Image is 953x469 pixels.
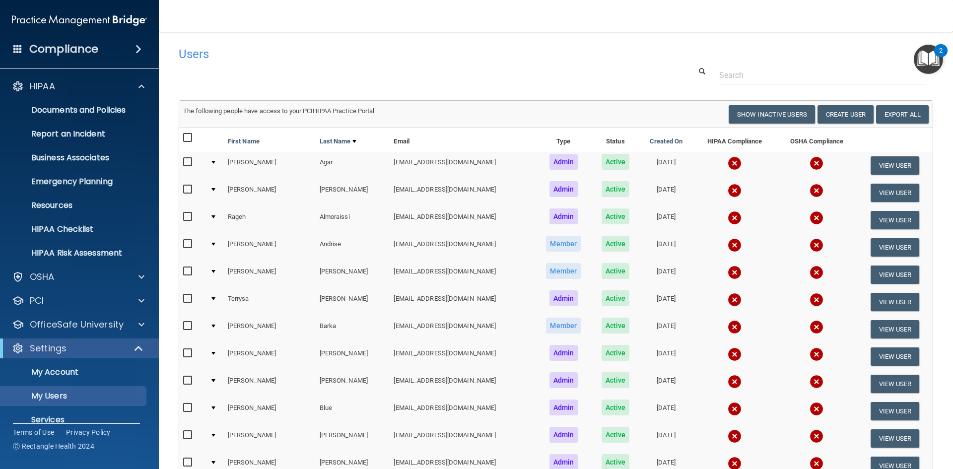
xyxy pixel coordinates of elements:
[549,208,578,224] span: Admin
[871,320,920,338] button: View User
[316,316,390,343] td: Barka
[728,402,742,416] img: cross.ca9f0e7f.svg
[183,107,375,115] span: The following people have access to your PCIHIPAA Practice Portal
[224,425,316,452] td: [PERSON_NAME]
[224,152,316,179] td: [PERSON_NAME]
[639,152,693,179] td: [DATE]
[316,152,390,179] td: Agar
[316,206,390,234] td: Almoraissi
[224,398,316,425] td: [PERSON_NAME]
[810,375,823,389] img: cross.ca9f0e7f.svg
[228,135,260,147] a: First Name
[12,295,144,307] a: PCI
[316,425,390,452] td: [PERSON_NAME]
[728,238,742,252] img: cross.ca9f0e7f.svg
[810,184,823,198] img: cross.ca9f0e7f.svg
[390,398,535,425] td: [EMAIL_ADDRESS][DOMAIN_NAME]
[30,342,67,354] p: Settings
[390,343,535,370] td: [EMAIL_ADDRESS][DOMAIN_NAME]
[728,156,742,170] img: cross.ca9f0e7f.svg
[6,415,142,425] p: Services
[549,345,578,361] span: Admin
[6,105,142,115] p: Documents and Policies
[728,293,742,307] img: cross.ca9f0e7f.svg
[810,156,823,170] img: cross.ca9f0e7f.svg
[639,316,693,343] td: [DATE]
[12,342,144,354] a: Settings
[871,211,920,229] button: View User
[639,179,693,206] td: [DATE]
[810,211,823,225] img: cross.ca9f0e7f.svg
[810,293,823,307] img: cross.ca9f0e7f.svg
[316,234,390,261] td: Andrise
[13,427,54,437] a: Terms of Use
[871,238,920,257] button: View User
[810,238,823,252] img: cross.ca9f0e7f.svg
[12,80,144,92] a: HIPAA
[6,153,142,163] p: Business Associates
[871,293,920,311] button: View User
[316,261,390,288] td: [PERSON_NAME]
[639,370,693,398] td: [DATE]
[639,425,693,452] td: [DATE]
[12,319,144,331] a: OfficeSafe University
[592,128,639,152] th: Status
[390,288,535,316] td: [EMAIL_ADDRESS][DOMAIN_NAME]
[810,266,823,279] img: cross.ca9f0e7f.svg
[939,51,943,64] div: 2
[728,347,742,361] img: cross.ca9f0e7f.svg
[316,288,390,316] td: [PERSON_NAME]
[30,271,55,283] p: OSHA
[6,201,142,210] p: Resources
[6,129,142,139] p: Report an Incident
[728,184,742,198] img: cross.ca9f0e7f.svg
[390,425,535,452] td: [EMAIL_ADDRESS][DOMAIN_NAME]
[549,427,578,443] span: Admin
[639,343,693,370] td: [DATE]
[871,375,920,393] button: View User
[602,263,630,279] span: Active
[6,224,142,234] p: HIPAA Checklist
[316,398,390,425] td: Blue
[817,105,874,124] button: Create User
[12,271,144,283] a: OSHA
[871,429,920,448] button: View User
[546,236,581,252] span: Member
[549,154,578,170] span: Admin
[549,372,578,388] span: Admin
[602,345,630,361] span: Active
[390,152,535,179] td: [EMAIL_ADDRESS][DOMAIN_NAME]
[602,236,630,252] span: Active
[6,248,142,258] p: HIPAA Risk Assessment
[871,347,920,366] button: View User
[390,179,535,206] td: [EMAIL_ADDRESS][DOMAIN_NAME]
[390,128,535,152] th: Email
[224,288,316,316] td: Terrysa
[316,179,390,206] td: [PERSON_NAME]
[650,135,682,147] a: Created On
[876,105,929,124] a: Export All
[546,263,581,279] span: Member
[639,398,693,425] td: [DATE]
[693,128,776,152] th: HIPAA Compliance
[602,154,630,170] span: Active
[639,206,693,234] td: [DATE]
[29,42,98,56] h4: Compliance
[224,206,316,234] td: Rageh
[224,179,316,206] td: [PERSON_NAME]
[224,234,316,261] td: [PERSON_NAME]
[30,80,55,92] p: HIPAA
[728,320,742,334] img: cross.ca9f0e7f.svg
[6,177,142,187] p: Emergency Planning
[602,181,630,197] span: Active
[390,316,535,343] td: [EMAIL_ADDRESS][DOMAIN_NAME]
[728,429,742,443] img: cross.ca9f0e7f.svg
[536,128,592,152] th: Type
[639,234,693,261] td: [DATE]
[6,367,142,377] p: My Account
[390,206,535,234] td: [EMAIL_ADDRESS][DOMAIN_NAME]
[316,343,390,370] td: [PERSON_NAME]
[224,343,316,370] td: [PERSON_NAME]
[602,400,630,415] span: Active
[179,48,613,61] h4: Users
